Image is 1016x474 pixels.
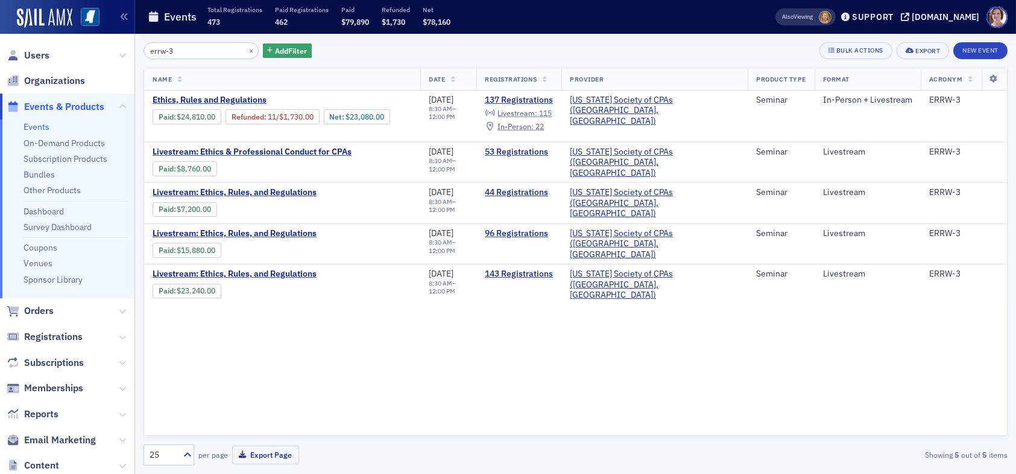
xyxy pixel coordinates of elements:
[382,5,410,14] p: Refunded
[144,42,259,59] input: Search…
[429,238,452,246] time: 8:30 AM
[852,11,894,22] div: Support
[159,164,177,173] span: :
[756,147,806,158] div: Seminar
[429,280,468,295] div: –
[24,206,64,217] a: Dashboard
[153,109,221,124] div: Paid: 147 - $2481000
[485,109,552,118] a: Livestream: 115
[7,330,83,344] a: Registrations
[728,449,1008,460] div: Showing out of items
[915,48,940,54] div: Export
[823,269,912,280] div: Livestream
[153,147,355,158] a: Livestream: Ethics & Professional Conduct for CPAs
[929,228,999,239] div: ERRW-3
[929,147,999,158] div: ERRW-3
[485,75,537,83] span: Registrations
[756,75,806,83] span: Product Type
[263,43,312,59] button: AddFilter
[24,274,83,285] a: Sponsor Library
[24,138,105,149] a: On-Demand Products
[953,42,1008,59] button: New Event
[423,5,450,14] p: Net
[953,44,1008,55] a: New Event
[153,95,412,106] a: Ethics, Rules and Regulations
[159,112,177,121] span: :
[429,157,468,173] div: –
[7,49,49,62] a: Users
[177,112,216,121] span: $24,810.00
[153,228,355,239] a: Livestream: Ethics, Rules, and Regulations
[159,164,174,173] a: Paid
[153,202,217,217] div: Paid: 49 - $720000
[823,228,912,239] div: Livestream
[153,161,217,176] div: Paid: 53 - $876000
[986,7,1008,28] span: Profile
[485,228,553,239] a: 96 Registrations
[159,286,174,295] a: Paid
[953,449,961,460] strong: 5
[539,108,552,118] span: 115
[24,153,107,164] a: Subscription Products
[153,187,355,198] a: Livestream: Ethics, Rules, and Regulations
[929,75,963,83] span: Acronym
[153,269,355,280] a: Livestream: Ethics, Rules, and Regulations
[24,408,58,421] span: Reports
[570,75,604,83] span: Provider
[159,205,174,214] a: Paid
[570,147,739,179] a: [US_STATE] Society of CPAs ([GEOGRAPHIC_DATA], [GEOGRAPHIC_DATA])
[246,45,257,56] button: ×
[382,17,405,27] span: $1,730
[153,95,355,106] span: Ethics, Rules and Regulations
[929,187,999,198] div: ERRW-3
[782,13,794,21] div: Also
[207,17,220,27] span: 473
[24,258,52,269] a: Venues
[429,104,452,113] time: 8:30 AM
[24,121,49,132] a: Events
[429,112,455,121] time: 12:00 PM
[24,304,54,318] span: Orders
[823,147,912,158] div: Livestream
[901,13,983,21] button: [DOMAIN_NAME]
[570,147,739,179] span: Mississippi Society of CPAs (Ridgeland, MS)
[232,112,268,121] span: :
[485,187,553,198] a: 44 Registrations
[24,459,59,472] span: Content
[429,246,455,255] time: 12:00 PM
[823,187,912,198] div: Livestream
[756,187,806,198] div: Seminar
[485,95,553,106] a: 137 Registrations
[570,269,739,301] span: Mississippi Society of CPAs (Ridgeland, MS)
[429,228,453,239] span: [DATE]
[429,165,455,173] time: 12:00 PM
[429,239,468,254] div: –
[177,246,216,255] span: $15,880.00
[897,42,949,59] button: Export
[279,112,314,121] span: $1,730.00
[570,187,739,219] span: Mississippi Society of CPAs (Ridgeland, MS)
[159,112,174,121] a: Paid
[429,94,453,105] span: [DATE]
[429,75,445,83] span: Date
[7,100,104,114] a: Events & Products
[7,74,85,88] a: Organizations
[17,8,72,28] a: SailAMX
[756,228,806,239] div: Seminar
[24,242,57,253] a: Coupons
[782,13,813,21] span: Viewing
[570,269,739,301] a: [US_STATE] Society of CPAs ([GEOGRAPHIC_DATA], [GEOGRAPHIC_DATA])
[232,446,299,464] button: Export Page
[24,100,104,114] span: Events & Products
[570,95,739,127] span: Mississippi Society of CPAs (Ridgeland, MS)
[423,17,450,27] span: $78,160
[341,17,369,27] span: $79,890
[429,105,468,121] div: –
[24,434,96,447] span: Email Marketing
[497,121,534,131] span: In-Person :
[429,279,452,287] time: 8:30 AM
[232,112,264,121] a: Refunded
[7,434,96,447] a: Email Marketing
[81,8,99,27] img: SailAMX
